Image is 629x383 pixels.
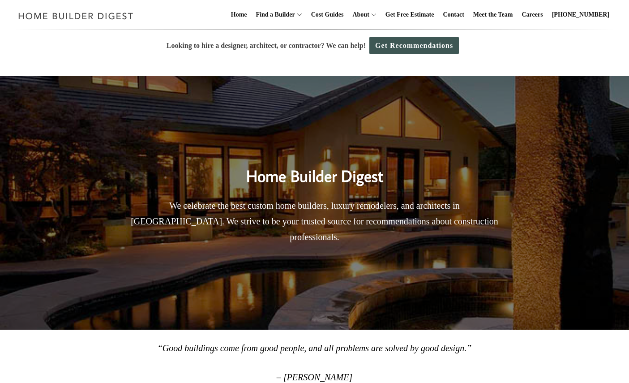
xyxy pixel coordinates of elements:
a: Find a Builder [252,0,295,29]
em: “Good buildings come from good people, and all problems are solved by good design.” [158,343,472,353]
a: Cost Guides [308,0,347,29]
img: Home Builder Digest [14,7,137,25]
a: Get Recommendations [369,37,459,54]
a: Home [227,0,251,29]
a: Meet the Team [470,0,517,29]
a: Get Free Estimate [382,0,438,29]
p: We celebrate the best custom home builders, luxury remodelers, and architects in [GEOGRAPHIC_DATA... [124,198,505,245]
a: Careers [518,0,547,29]
a: About [349,0,369,29]
a: Contact [439,0,467,29]
a: [PHONE_NUMBER] [548,0,613,29]
h2: Home Builder Digest [124,148,505,188]
em: – [PERSON_NAME] [277,372,352,382]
